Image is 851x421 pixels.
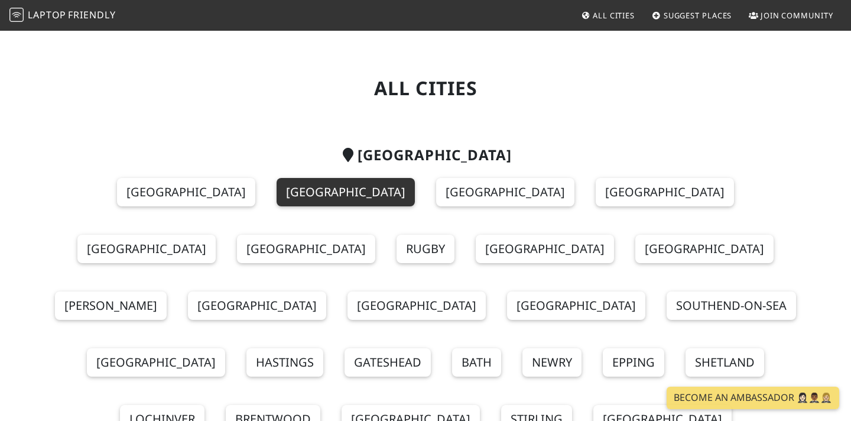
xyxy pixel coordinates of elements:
[43,147,808,164] h2: [GEOGRAPHIC_DATA]
[436,178,574,206] a: [GEOGRAPHIC_DATA]
[576,5,639,26] a: All Cities
[593,10,635,21] span: All Cities
[87,348,225,377] a: [GEOGRAPHIC_DATA]
[664,10,732,21] span: Suggest Places
[596,178,734,206] a: [GEOGRAPHIC_DATA]
[9,8,24,22] img: LaptopFriendly
[507,292,645,320] a: [GEOGRAPHIC_DATA]
[347,292,486,320] a: [GEOGRAPHIC_DATA]
[761,10,833,21] span: Join Community
[9,5,116,26] a: LaptopFriendly LaptopFriendly
[635,235,774,263] a: [GEOGRAPHIC_DATA]
[277,178,415,206] a: [GEOGRAPHIC_DATA]
[246,348,323,377] a: Hastings
[476,235,614,263] a: [GEOGRAPHIC_DATA]
[55,292,167,320] a: [PERSON_NAME]
[237,235,375,263] a: [GEOGRAPHIC_DATA]
[686,348,764,377] a: Shetland
[667,292,796,320] a: Southend-on-Sea
[603,348,664,377] a: Epping
[68,8,115,21] span: Friendly
[744,5,838,26] a: Join Community
[43,77,808,99] h1: All Cities
[188,292,326,320] a: [GEOGRAPHIC_DATA]
[28,8,66,21] span: Laptop
[522,348,582,377] a: Newry
[452,348,501,377] a: Bath
[345,348,431,377] a: Gateshead
[647,5,737,26] a: Suggest Places
[117,178,255,206] a: [GEOGRAPHIC_DATA]
[397,235,454,263] a: Rugby
[77,235,216,263] a: [GEOGRAPHIC_DATA]
[667,387,839,409] a: Become an Ambassador 🤵🏻‍♀️🤵🏾‍♂️🤵🏼‍♀️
